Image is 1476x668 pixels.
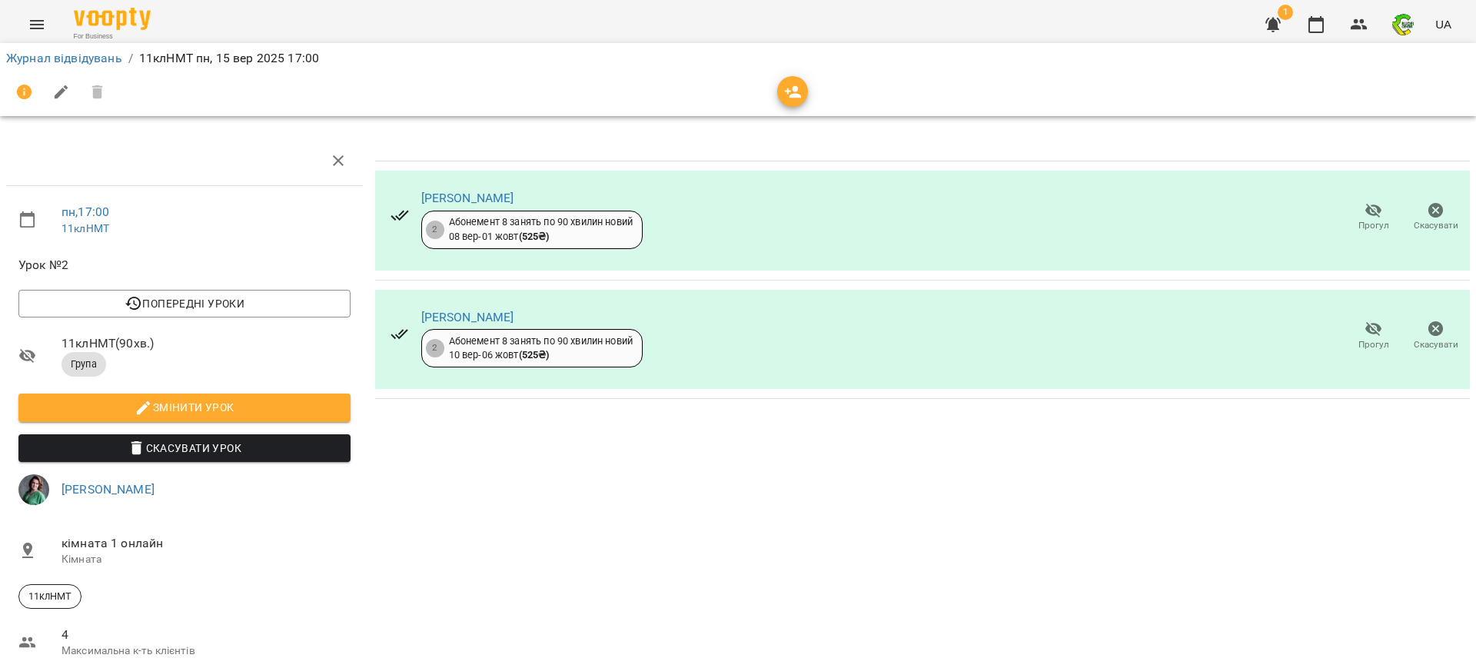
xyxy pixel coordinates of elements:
a: Журнал відвідувань [6,51,122,65]
span: 4 [61,626,351,644]
img: Voopty Logo [74,8,151,30]
span: Прогул [1358,219,1389,232]
button: Змінити урок [18,394,351,421]
button: Menu [18,6,55,43]
button: Попередні уроки [18,290,351,317]
span: For Business [74,32,151,42]
p: Максимальна к-ть клієнтів [61,643,351,659]
span: Скасувати [1414,338,1458,351]
div: 11клНМТ [18,584,81,609]
button: Скасувати [1405,196,1467,239]
p: 11клНМТ пн, 15 вер 2025 17:00 [139,49,319,68]
li: / [128,49,133,68]
span: кімната 1 онлайн [61,534,351,553]
span: 1 [1278,5,1293,20]
button: Прогул [1342,196,1405,239]
a: пн , 17:00 [61,204,109,219]
button: Скасувати [1405,314,1467,357]
button: UA [1429,10,1458,38]
nav: breadcrumb [6,49,1470,68]
span: Попередні уроки [31,294,338,313]
a: [PERSON_NAME] [61,482,155,497]
div: Абонемент 8 занять по 90 хвилин новий 10 вер - 06 жовт [449,334,633,363]
span: 11клНМТ ( 90 хв. ) [61,334,351,353]
span: Скасувати Урок [31,439,338,457]
button: Скасувати Урок [18,434,351,462]
p: Кімната [61,552,351,567]
a: [PERSON_NAME] [421,310,514,324]
span: Скасувати [1414,219,1458,232]
img: 745b941a821a4db5d46b869edb22b833.png [1392,14,1414,35]
span: Урок №2 [18,256,351,274]
a: 11клНМТ [61,222,109,234]
b: ( 525 ₴ ) [519,349,550,361]
span: UA [1435,16,1451,32]
b: ( 525 ₴ ) [519,231,550,242]
span: Група [61,357,106,371]
div: Абонемент 8 занять по 90 хвилин новий 08 вер - 01 жовт [449,215,633,244]
span: Змінити урок [31,398,338,417]
span: 11клНМТ [19,590,81,603]
span: Прогул [1358,338,1389,351]
button: Прогул [1342,314,1405,357]
div: 2 [426,339,444,357]
div: 2 [426,221,444,239]
img: 1ab2756152308257a2fcfda286a8beec.jpeg [18,474,49,505]
a: [PERSON_NAME] [421,191,514,205]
